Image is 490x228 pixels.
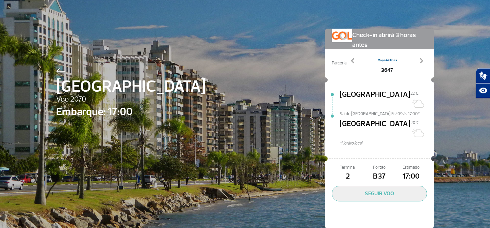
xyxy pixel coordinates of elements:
[340,140,434,147] span: *Horáro local
[340,89,410,111] span: [GEOGRAPHIC_DATA]
[332,171,363,182] span: 2
[56,104,206,120] span: Embarque: 17:00
[395,171,427,182] span: 17:00
[332,164,363,171] span: Terminal
[476,83,490,98] button: Abrir recursos assistivos.
[363,171,395,182] span: B37
[395,164,427,171] span: Estimado
[476,68,490,98] div: Plugin de acessibilidade da Hand Talk.
[332,186,427,201] button: SEGUIR VOO
[340,118,410,140] span: [GEOGRAPHIC_DATA]
[332,60,347,66] span: Parceria:
[377,66,397,74] span: 3647
[352,29,427,50] span: Check-in abrirá 3 horas antes
[476,68,490,83] button: Abrir tradutor de língua de sinais.
[410,91,419,96] span: 22°C
[56,74,206,99] span: [GEOGRAPHIC_DATA]
[410,126,424,139] img: Sol com muitas nuvens
[340,111,434,116] span: Sai de [GEOGRAPHIC_DATA] Fr/09 às 17:00*
[410,120,419,125] span: 20°C
[410,96,424,110] img: Sol com muitas nuvens
[363,164,395,171] span: Portão
[56,94,206,105] span: Voo 2070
